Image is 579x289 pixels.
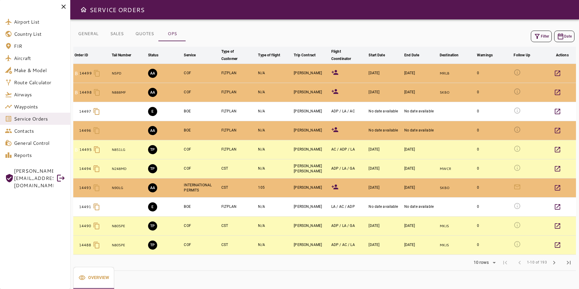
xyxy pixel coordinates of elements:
td: No date available [367,121,403,140]
p: 14495 [79,147,92,152]
td: [DATE] [367,64,403,83]
td: COF [183,159,220,178]
p: 14499 [79,71,92,76]
td: COF [183,83,220,102]
button: TRIP PREPARATION [148,241,157,250]
td: FLTPLAN [220,121,257,140]
p: 14497 [79,109,91,114]
span: Start Date [369,51,392,59]
td: No date available [367,102,403,121]
td: COF [183,140,220,159]
p: 14488 [79,242,91,248]
span: Order ID [74,51,96,59]
span: Status [148,51,167,59]
span: Next Page [547,255,561,270]
div: 0 [477,90,511,95]
span: Destination [440,51,466,59]
td: N/A [257,102,293,121]
td: [DATE] [403,178,438,198]
div: 0 [477,223,511,228]
p: 14496 [79,128,91,133]
p: 14493 [79,185,91,191]
span: Service [184,51,203,59]
div: basic tabs example [73,267,114,289]
p: MKJS [440,243,475,248]
span: Previous Page [512,255,527,270]
button: Details [550,238,565,252]
button: Date [554,31,574,42]
span: FIR [14,42,65,50]
td: [DATE] [403,236,438,255]
span: First Page [498,255,512,270]
button: Details [550,123,565,138]
td: [DATE] [403,83,438,102]
td: CST [220,236,257,255]
td: [PERSON_NAME] [293,217,330,236]
button: TRIP PREPARATION [148,164,157,173]
p: SKBO [440,185,475,191]
p: N248MD [112,166,146,171]
div: 0 [477,242,511,247]
div: 0 [477,71,511,76]
td: [DATE] [367,159,403,178]
span: Last Page [561,255,576,270]
div: 0 [477,109,511,114]
td: [DATE] [367,217,403,236]
p: B [74,70,78,77]
button: Overview [73,267,114,289]
span: 1-10 of 193 [527,260,547,266]
div: ALFREDO CABRERA, ADRIANA DEL POZO, LAURA ALONSO [331,147,366,152]
button: Details [550,66,565,81]
td: N/A [257,83,293,102]
div: basic tabs example [73,27,186,41]
span: Service Orders [14,115,65,122]
td: No date available [403,121,438,140]
td: 105 [257,178,293,198]
button: EXECUTION [148,202,157,211]
button: TRIP PREPARATION [148,221,157,231]
p: MWCR [440,166,475,171]
td: No date available [367,198,403,217]
div: ADRIANA DEL POZO, ALFREDO CABRERA, LAURA ALONSO [331,242,366,247]
span: Reports [14,151,65,159]
div: 0 [477,147,511,152]
p: MKJS [440,224,475,229]
span: General Control [14,139,65,147]
td: COF [183,217,220,236]
button: QUOTES [131,27,159,41]
td: INTERNATIONAL PERMITS [183,178,220,198]
div: 0 [477,185,511,190]
button: Details [550,104,565,119]
div: 0 [477,166,511,171]
td: COF [183,236,220,255]
p: N888MF [112,90,146,95]
button: Details [550,181,565,195]
td: [PERSON_NAME] [293,140,330,159]
button: Details [550,219,565,233]
div: Flight Coordinator [331,48,358,62]
td: [PERSON_NAME] [293,83,330,102]
td: N/A [257,140,293,159]
td: [DATE] [403,159,438,178]
td: [DATE] [367,236,403,255]
td: CST [220,178,257,198]
td: BOE [183,198,220,217]
td: FLTPLAN [220,83,257,102]
p: N5PD [112,71,146,76]
span: Warnings [477,51,501,59]
span: Make & Model [14,67,65,74]
p: SKBO [440,90,475,95]
span: [PERSON_NAME][EMAIL_ADDRESS][DOMAIN_NAME] [14,167,53,189]
div: Type of Customer [221,48,248,62]
div: Tail Number [112,51,131,59]
td: FLTPLAN [220,102,257,121]
td: FLTPLAN [220,64,257,83]
span: last_page [565,259,572,266]
td: BOE [183,121,220,140]
p: N851LG [112,147,146,152]
p: MRLB [440,71,475,76]
td: FLTPLAN [220,140,257,159]
button: Open drawer [78,4,90,16]
div: Order ID [74,51,88,59]
td: N/A [257,217,293,236]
